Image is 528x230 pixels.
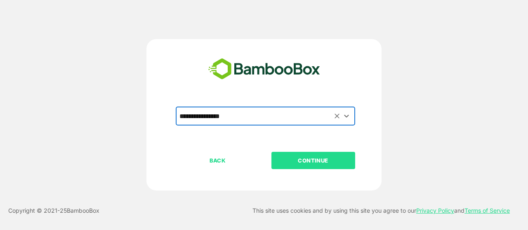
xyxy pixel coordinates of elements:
[8,206,99,216] p: Copyright © 2021- 25 BambooBox
[271,152,355,169] button: CONTINUE
[272,156,354,165] p: CONTINUE
[204,56,325,83] img: bamboobox
[341,110,352,121] button: Open
[252,206,510,216] p: This site uses cookies and by using this site you agree to our and
[416,207,454,214] a: Privacy Policy
[176,152,259,169] button: BACK
[177,156,259,165] p: BACK
[332,111,342,121] button: Clear
[464,207,510,214] a: Terms of Service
